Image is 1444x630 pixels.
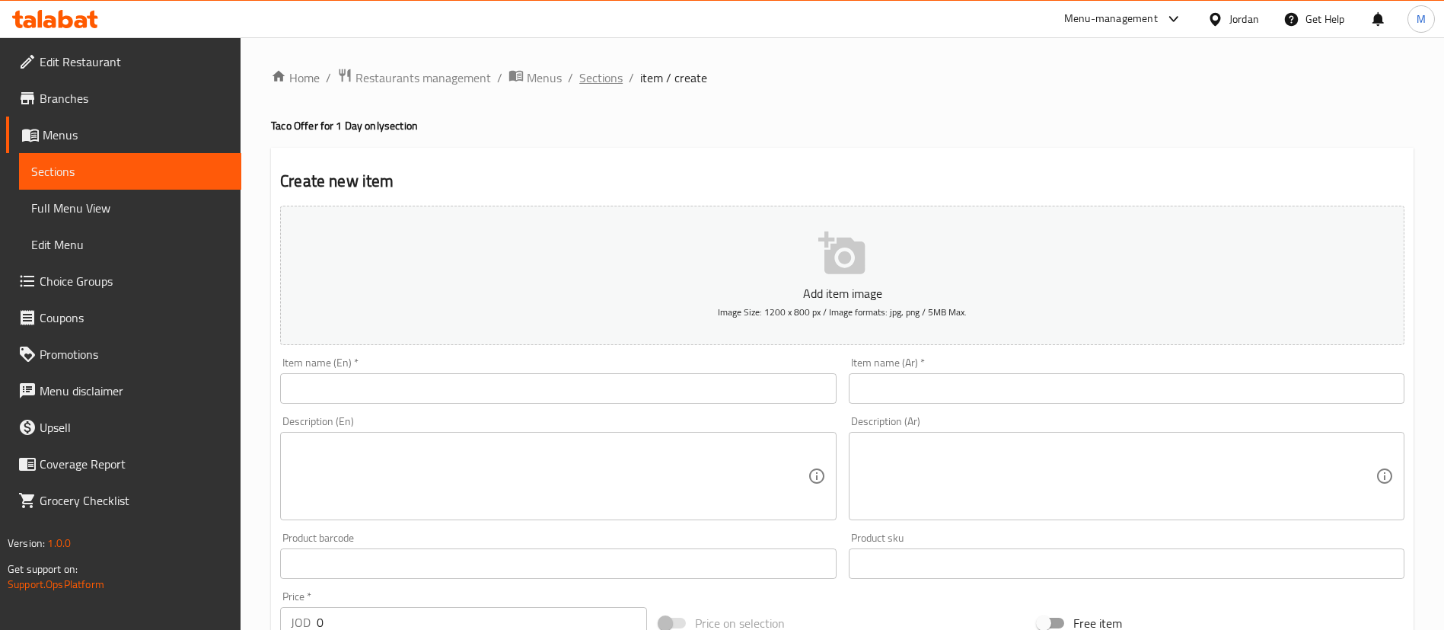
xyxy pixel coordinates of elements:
a: Edit Menu [19,226,241,263]
span: Menus [527,69,562,87]
span: Choice Groups [40,272,229,290]
a: Support.OpsPlatform [8,574,104,594]
li: / [497,69,502,87]
span: Coverage Report [40,455,229,473]
a: Sections [19,153,241,190]
span: Menu disclaimer [40,382,229,400]
span: Branches [40,89,229,107]
span: Sections [31,162,229,181]
nav: breadcrumb [271,68,1414,88]
a: Choice Groups [6,263,241,299]
span: M [1417,11,1426,27]
input: Enter name Ar [849,373,1404,404]
span: Coupons [40,309,229,327]
a: Grocery Checklist [6,482,241,519]
a: Home [271,69,320,87]
a: Sections [579,69,623,87]
span: Edit Restaurant [40,53,229,71]
span: Promotions [40,345,229,363]
span: Grocery Checklist [40,491,229,510]
a: Menu disclaimer [6,373,241,409]
input: Enter name En [280,373,836,404]
span: Full Menu View [31,199,229,217]
div: Jordan [1229,11,1259,27]
li: / [568,69,573,87]
li: / [326,69,331,87]
button: Add item imageImage Size: 1200 x 800 px / Image formats: jpg, png / 5MB Max. [280,206,1404,345]
h2: Create new item [280,170,1404,193]
span: Image Size: 1200 x 800 px / Image formats: jpg, png / 5MB Max. [718,303,967,321]
a: Menus [6,117,241,153]
div: Menu-management [1064,10,1158,28]
a: Branches [6,80,241,117]
a: Coverage Report [6,446,241,482]
span: Restaurants management [355,69,491,87]
p: Add item image [304,284,1381,302]
h4: Taco Offer for 1 Day only section [271,118,1414,133]
a: Full Menu View [19,190,241,226]
span: item / create [640,69,707,87]
input: Please enter product barcode [280,548,836,579]
span: Edit Menu [31,235,229,254]
a: Edit Restaurant [6,43,241,80]
a: Upsell [6,409,241,446]
span: Version: [8,533,45,553]
span: Upsell [40,418,229,437]
span: Get support on: [8,559,78,579]
span: Menus [43,126,229,144]
input: Please enter product sku [849,548,1404,579]
a: Coupons [6,299,241,336]
a: Promotions [6,336,241,373]
a: Restaurants management [337,68,491,88]
span: 1.0.0 [47,533,71,553]
a: Menus [508,68,562,88]
li: / [629,69,634,87]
